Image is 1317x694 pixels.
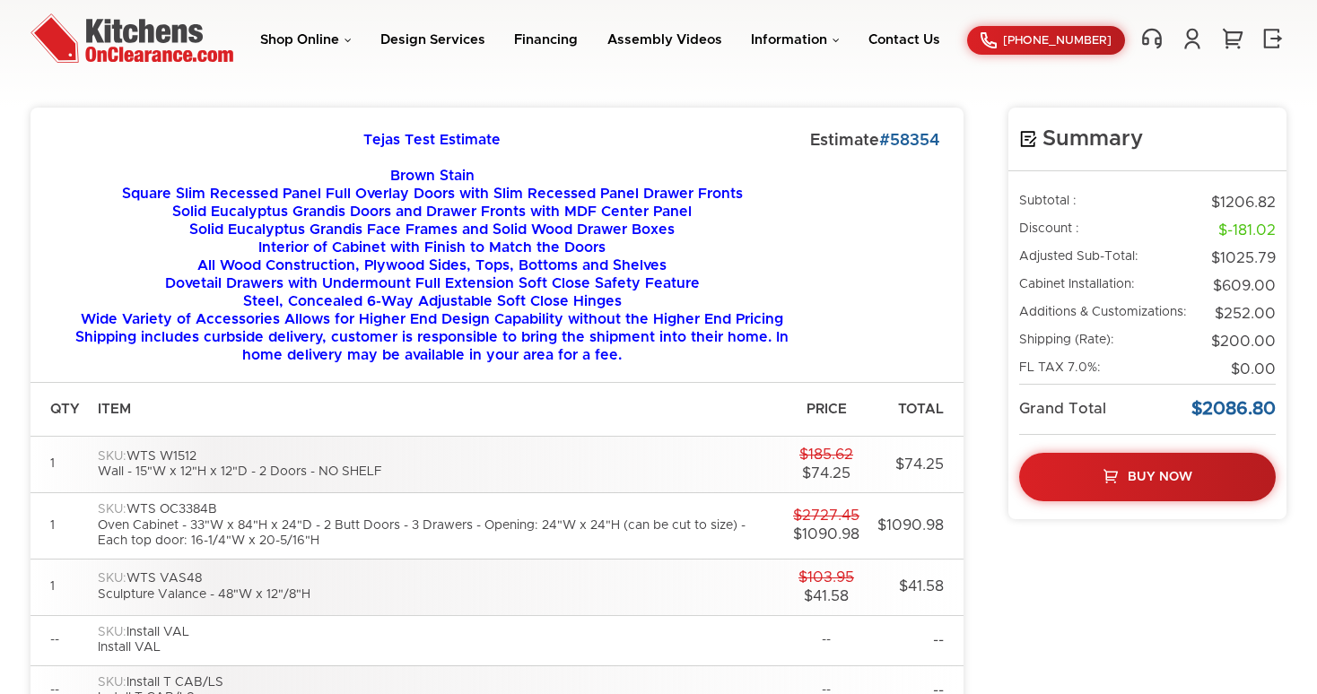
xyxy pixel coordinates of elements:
[967,26,1125,55] a: [PHONE_NUMBER]
[1019,245,1190,273] td: Adjusted Sub-Total:
[98,571,775,603] div: WTS VAS48 Sculpture Valance - 48"W x 12"/8"H
[98,503,126,516] span: SKU:
[1128,471,1192,483] span: Buy Now
[98,449,775,481] div: WTS W1512 Wall - 15"W x 12"H x 12"D - 2 Doors - NO SHELF
[98,502,775,550] div: WTS OC3384B Oven Cabinet - 33"W x 84"H x 24"D - 2 Butt Doors - 3 Drawers - Opening: 24"W x 24"H (...
[879,133,940,149] span: #58354
[899,579,944,594] span: $41.58
[514,33,578,47] a: Financing
[1019,300,1190,328] td: Additions & Customizations:
[1231,362,1276,377] span: $0.00
[380,33,485,47] a: Design Services
[798,570,854,585] span: $103.95
[784,615,868,665] td: --
[868,383,964,437] th: Total
[802,466,850,481] span: $74.25
[1003,35,1112,47] span: [PHONE_NUMBER]
[933,633,944,647] span: --
[895,457,944,472] span: $74.25
[1019,384,1190,434] td: Grand Total
[98,626,126,638] span: SKU:
[98,450,126,463] span: SKU:
[799,447,853,462] span: $185.62
[1213,279,1276,293] span: $609.00
[793,527,859,542] span: $1090.98
[31,615,89,665] td: --
[784,383,868,437] th: Price
[98,676,126,689] span: SKU:
[31,559,89,615] td: 1
[751,33,840,47] a: Information
[1019,189,1190,217] td: Subtotal :
[1215,307,1276,321] span: $252.00
[1211,334,1276,349] span: $200.00
[31,437,89,493] td: 1
[1019,453,1276,501] a: Buy Now
[1211,251,1276,265] span: $1025.79
[1019,126,1276,152] h4: Summary
[607,33,722,47] a: Assembly Videos
[31,383,89,437] th: Qty
[31,493,89,560] td: 1
[98,625,775,656] div: Install VAL Install VAL
[868,33,940,47] a: Contact Us
[89,383,784,437] th: Item
[98,572,126,585] span: SKU:
[54,131,810,364] h2: Tejas Test Estimate Brown Stain Square Slim Recessed Panel Full Overlay Doors with Slim Recessed ...
[31,13,233,63] img: Kitchens On Clearance
[1019,328,1190,356] td: Shipping (Rate):
[810,131,940,364] h1: Estimate
[1191,400,1276,418] b: $2086.80
[260,33,352,47] a: Shop Online
[1019,356,1190,384] td: FL TAX 7.0%:
[1019,273,1190,300] td: Cabinet Installation:
[1019,217,1190,245] td: Discount :
[1218,223,1276,238] span: $-181.02
[804,589,849,603] span: $41.58
[793,508,859,523] span: $2727.45
[877,518,944,533] span: $1090.98
[1211,195,1276,210] span: $1206.82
